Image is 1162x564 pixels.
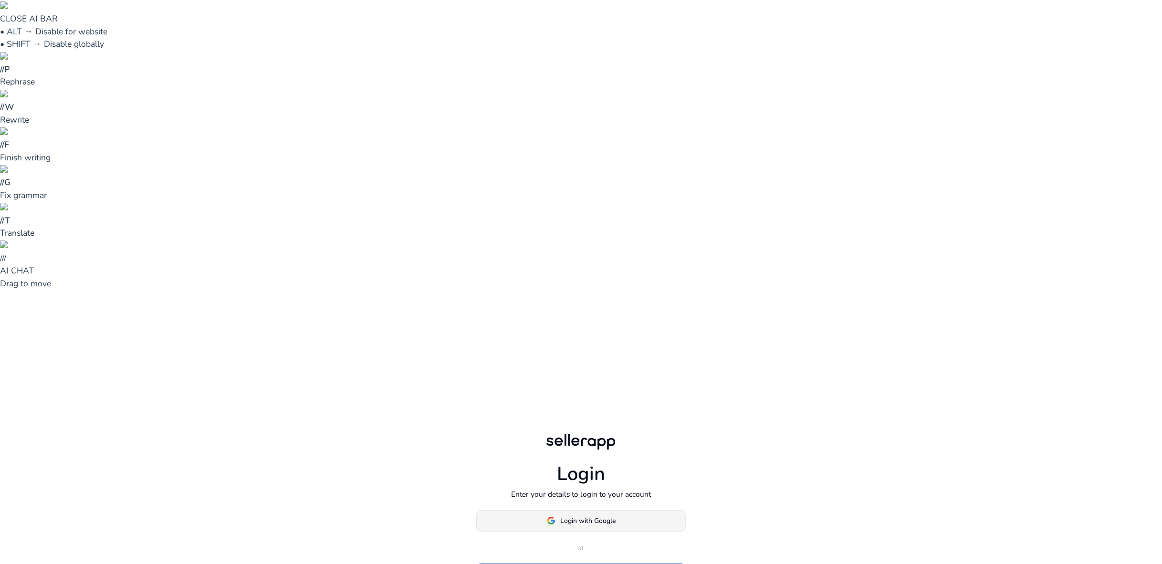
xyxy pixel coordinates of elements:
[547,516,555,525] img: google-logo.svg
[560,516,616,526] span: Login with Google
[476,542,686,553] p: or
[511,489,651,500] p: Enter your details to login to your account
[557,463,605,486] h1: Login
[476,510,686,532] button: Login with Google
